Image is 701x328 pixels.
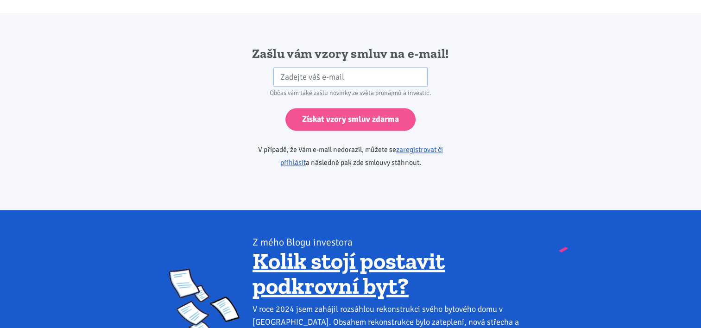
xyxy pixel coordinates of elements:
[232,45,469,62] h2: Zašlu vám vzory smluv na e-mail!
[285,108,416,131] input: Získat vzory smluv zdarma
[253,246,445,299] a: Kolik stojí postavit podkrovní byt?
[253,235,532,248] div: Z mého Blogu investora
[232,143,469,169] p: V případě, že Vám e-mail nedorazil, můžete se a následně pak zde smlouvy stáhnout.
[232,87,469,100] div: Občas vám také zašlu novinky ze světa pronájmů a investic.
[273,67,428,87] input: Zadejte váš e-mail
